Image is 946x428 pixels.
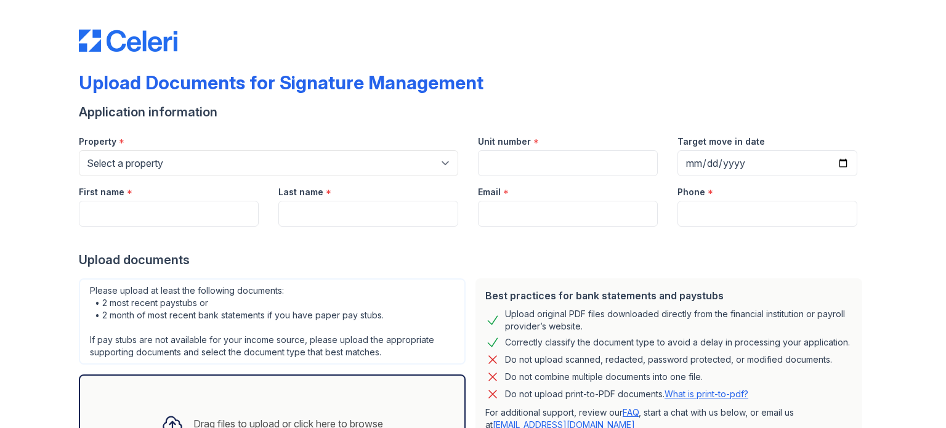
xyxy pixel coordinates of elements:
label: Email [478,186,501,198]
img: CE_Logo_Blue-a8612792a0a2168367f1c8372b55b34899dd931a85d93a1a3d3e32e68fde9ad4.png [79,30,177,52]
label: Phone [677,186,705,198]
label: First name [79,186,124,198]
label: Last name [278,186,323,198]
div: Upload documents [79,251,867,269]
label: Target move in date [677,135,765,148]
a: What is print-to-pdf? [665,389,748,399]
div: Upload Documents for Signature Management [79,71,483,94]
div: Do not upload scanned, redacted, password protected, or modified documents. [505,352,832,367]
div: Application information [79,103,867,121]
p: Do not upload print-to-PDF documents. [505,388,748,400]
div: Upload original PDF files downloaded directly from the financial institution or payroll provider’... [505,308,852,333]
div: Do not combine multiple documents into one file. [505,369,703,384]
label: Property [79,135,116,148]
div: Correctly classify the document type to avoid a delay in processing your application. [505,335,850,350]
div: Please upload at least the following documents: • 2 most recent paystubs or • 2 month of most rec... [79,278,466,365]
label: Unit number [478,135,531,148]
a: FAQ [623,407,639,418]
div: Best practices for bank statements and paystubs [485,288,852,303]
